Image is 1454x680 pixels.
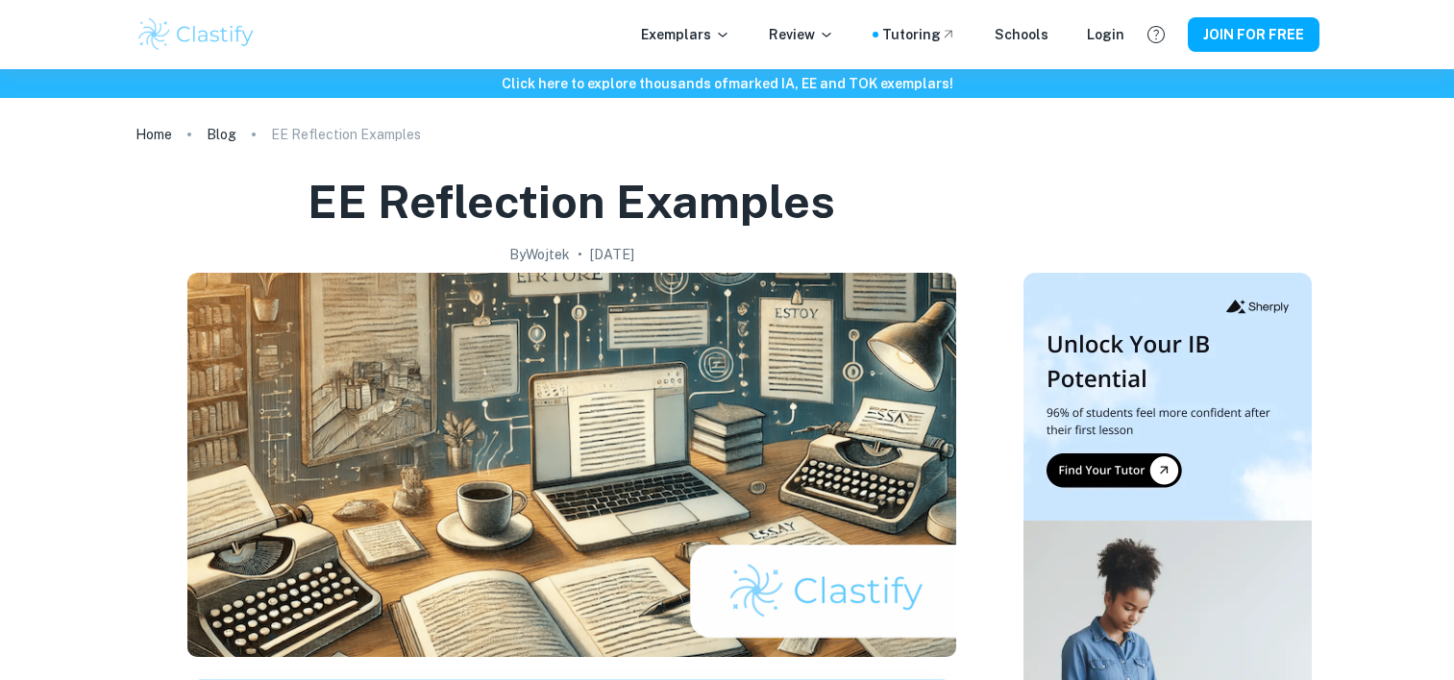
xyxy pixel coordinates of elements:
a: Home [136,121,172,148]
h2: By Wojtek [509,244,570,265]
a: Tutoring [882,24,956,45]
h2: [DATE] [590,244,634,265]
button: JOIN FOR FREE [1188,17,1319,52]
p: • [578,244,582,265]
p: Review [769,24,834,45]
a: Login [1087,24,1124,45]
img: EE Reflection Examples cover image [187,273,956,657]
img: Clastify logo [136,15,258,54]
a: Schools [995,24,1048,45]
h1: EE Reflection Examples [308,171,835,232]
button: Help and Feedback [1140,18,1172,51]
p: EE Reflection Examples [271,124,421,145]
p: Exemplars [641,24,730,45]
a: Blog [207,121,236,148]
h6: Click here to explore thousands of marked IA, EE and TOK exemplars ! [4,73,1450,94]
